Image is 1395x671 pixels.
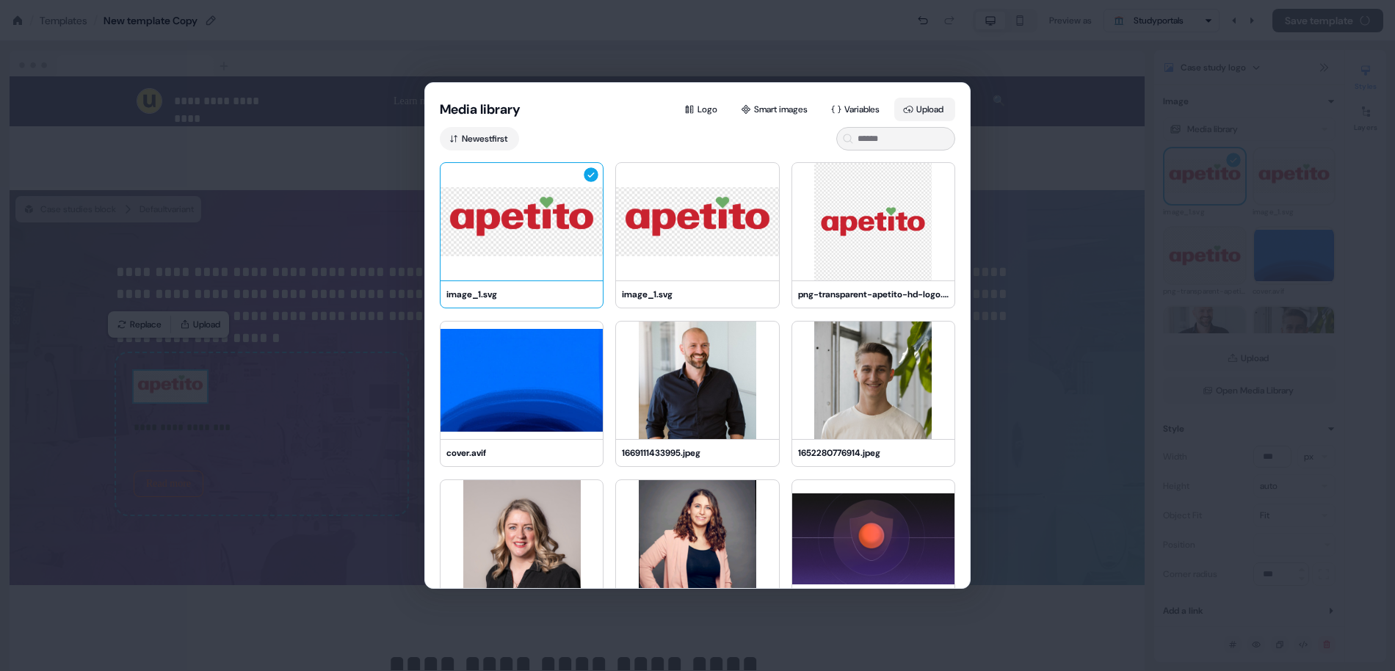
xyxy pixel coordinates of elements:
img: image_1.svg [441,163,603,280]
img: 1669111433995.jpeg [616,322,778,439]
img: png-transparent-apetito-hd-logo.png [792,163,954,280]
button: Upload [894,98,955,121]
div: image_1.svg [622,287,772,302]
img: 1713785490354.jpeg [441,480,603,598]
img: cover.avif [441,322,603,439]
button: Variables [822,98,891,121]
div: 1652280776914.jpeg [798,446,949,460]
div: 1669111433995.jpeg [622,446,772,460]
button: Media library [440,101,521,118]
button: Logo [675,98,729,121]
img: image_1.svg [616,163,778,280]
div: cover.avif [446,446,597,460]
img: Screenshot_2025-09-04_at_11.02.23.png [792,480,954,598]
button: Newestfirst [440,127,519,150]
img: 1652280776914.jpeg [792,322,954,439]
div: image_1.svg [446,287,597,302]
div: png-transparent-apetito-hd-logo.png [798,287,949,302]
button: Smart images [732,98,819,121]
img: 1630222339666.jpeg [616,480,778,598]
